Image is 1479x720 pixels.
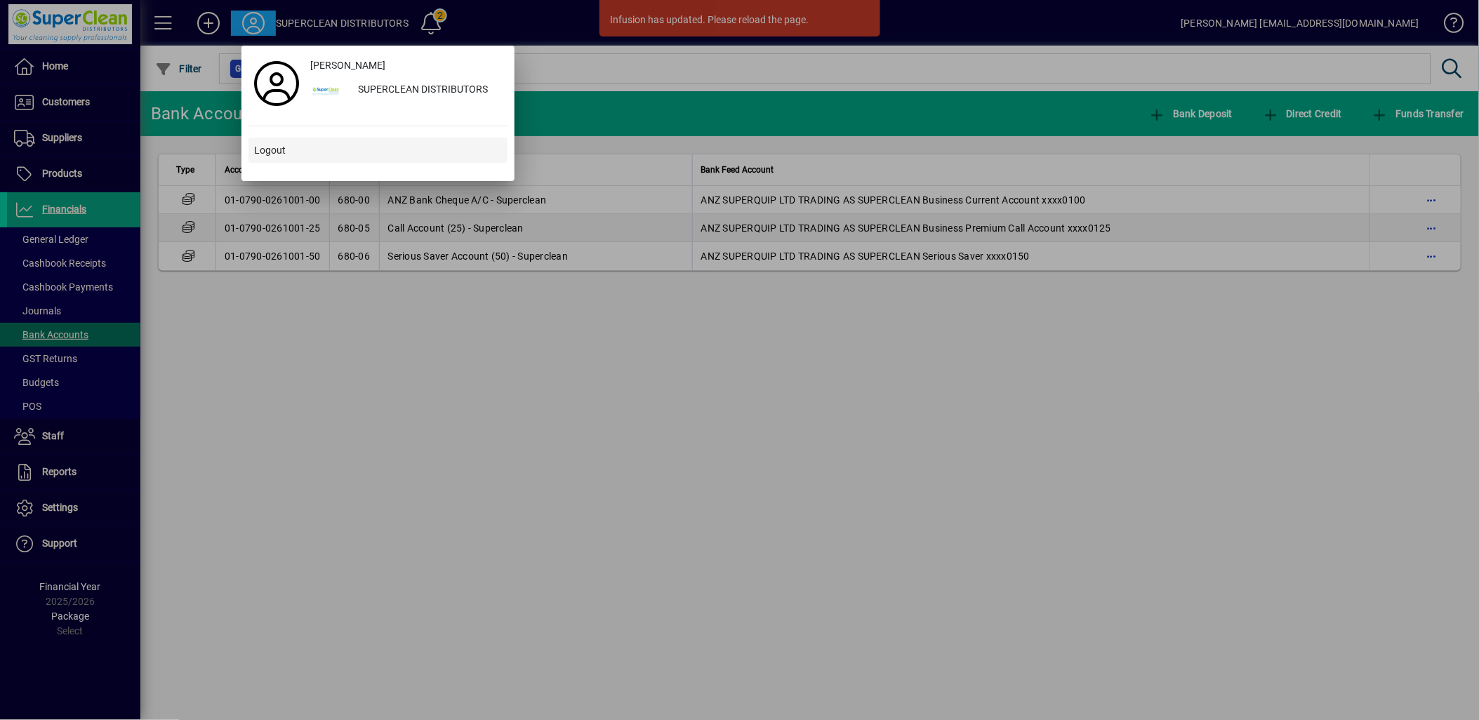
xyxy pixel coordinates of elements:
[310,58,385,73] span: [PERSON_NAME]
[254,143,286,158] span: Logout
[248,138,508,163] button: Logout
[248,71,305,96] a: Profile
[347,78,508,103] div: SUPERCLEAN DISTRIBUTORS
[305,53,508,78] a: [PERSON_NAME]
[305,78,508,103] button: SUPERCLEAN DISTRIBUTORS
